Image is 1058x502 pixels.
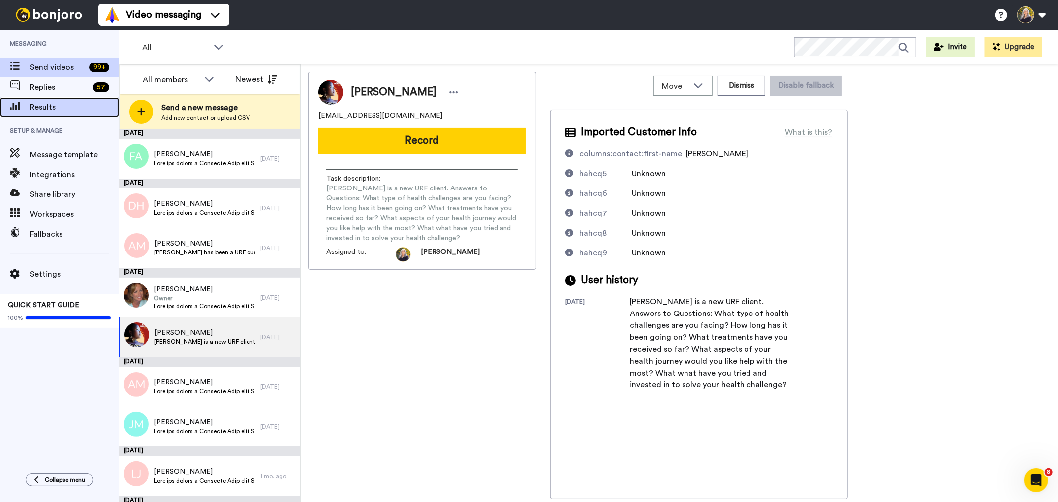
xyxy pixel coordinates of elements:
[154,209,255,217] span: Lore ips dolors a Consecte Adip elit Seddoei temp inc. ~~ Utlabor et Dolorema Aliq enimadm ve qui...
[326,247,396,262] span: Assigned to:
[124,461,149,486] img: lj.png
[260,204,295,212] div: [DATE]
[30,62,85,73] span: Send videos
[154,328,255,338] span: [PERSON_NAME]
[8,314,23,322] span: 100%
[318,128,526,154] button: Record
[30,228,119,240] span: Fallbacks
[260,244,295,252] div: [DATE]
[30,101,119,113] span: Results
[142,42,209,54] span: All
[632,209,666,217] span: Unknown
[396,247,411,262] img: b866fb45-af9b-48ac-bf85-7f5553bd3a82-1702568302.jpg
[124,372,149,397] img: am.png
[260,155,295,163] div: [DATE]
[30,81,89,93] span: Replies
[126,8,201,22] span: Video messaging
[579,148,682,160] div: columns:contact:first-name
[926,37,975,57] button: Invite
[124,412,149,437] img: jm.png
[154,467,255,477] span: [PERSON_NAME]
[161,102,250,114] span: Send a new message
[154,249,255,256] span: [PERSON_NAME] has been a URF customer for 2 weeks. What type of health challenges are you facing?...
[154,149,255,159] span: [PERSON_NAME]
[770,76,842,96] button: Disable fallback
[119,179,300,188] div: [DATE]
[30,188,119,200] span: Share library
[686,150,748,158] span: [PERSON_NAME]
[326,184,518,243] span: [PERSON_NAME] is a new URF client. Answers to Questions: What type of health challenges are you f...
[30,268,119,280] span: Settings
[228,69,285,89] button: Newest
[124,322,149,347] img: 42d56070-daf8-4153-b10f-19eb25152d4f.jpg
[154,199,255,209] span: [PERSON_NAME]
[565,298,630,391] div: [DATE]
[154,239,255,249] span: [PERSON_NAME]
[143,74,199,86] div: All members
[632,170,666,178] span: Unknown
[579,207,607,219] div: hahcq7
[318,80,343,105] img: Image of Marcia Jackson
[154,338,255,346] span: [PERSON_NAME] is a new URF client. Answers to Questions: What type of health challenges are you f...
[260,294,295,302] div: [DATE]
[632,249,666,257] span: Unknown
[260,423,295,431] div: [DATE]
[260,333,295,341] div: [DATE]
[579,188,607,199] div: hahcq6
[260,383,295,391] div: [DATE]
[8,302,79,309] span: QUICK START GUIDE
[124,283,149,308] img: 6b42b4b4-1974-4445-be12-3c9bca5096a1.jpg
[119,129,300,139] div: [DATE]
[89,63,109,72] div: 99 +
[579,168,607,180] div: hahcq5
[421,247,480,262] span: [PERSON_NAME]
[154,477,255,485] span: Lore ips dolors a Consecte Adip elit Seddoeiu temp inc. ~~ Utlabor et Dolorema Aliq enimadm ve qu...
[154,427,255,435] span: Lore ips dolors a Consecte Adip elit Seddo eius tem. ~~ Incidid ut Laboreet Dolo magnaal en admin...
[154,377,255,387] span: [PERSON_NAME]
[318,111,442,121] span: [EMAIL_ADDRESS][DOMAIN_NAME]
[630,296,789,391] div: [PERSON_NAME] is a new URF client. Answers to Questions: What type of health challenges are you f...
[662,80,688,92] span: Move
[30,208,119,220] span: Workspaces
[161,114,250,122] span: Add new contact or upload CSV
[1024,468,1048,492] iframe: Intercom live chat
[30,169,119,181] span: Integrations
[154,284,255,294] span: [PERSON_NAME]
[93,82,109,92] div: 57
[104,7,120,23] img: vm-color.svg
[154,302,255,310] span: Lore ips dolors a Consecte Adip elit Seddoe temp inc. ~~ Utlabor et Dolorema Aliq enimadm ve quis...
[30,149,119,161] span: Message template
[1045,468,1053,476] span: 8
[632,189,666,197] span: Unknown
[119,357,300,367] div: [DATE]
[124,193,149,218] img: dh.png
[154,294,255,302] span: Owner
[718,76,765,96] button: Dismiss
[579,247,607,259] div: hahcq9
[581,273,638,288] span: User history
[26,473,93,486] button: Collapse menu
[119,446,300,456] div: [DATE]
[785,126,832,138] div: What is this?
[985,37,1042,57] button: Upgrade
[260,472,295,480] div: 1 mo. ago
[632,229,666,237] span: Unknown
[45,476,85,484] span: Collapse menu
[119,268,300,278] div: [DATE]
[154,159,255,167] span: Lore ips dolors a Consecte Adip elit Seddoei temp inc. ~~ Utlabor et Dolorema Aliq enimadm ve qui...
[154,417,255,427] span: [PERSON_NAME]
[154,387,255,395] span: Lore ips dolors a Consecte Adip elit Seddoeiu temp inc. ~~ Utlabor et Dolorema Aliq enimadm ve qu...
[124,233,149,258] img: am.png
[581,125,697,140] span: Imported Customer Info
[12,8,86,22] img: bj-logo-header-white.svg
[326,174,396,184] span: Task description :
[351,85,436,100] span: [PERSON_NAME]
[124,144,149,169] img: fa.png
[579,227,607,239] div: hahcq8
